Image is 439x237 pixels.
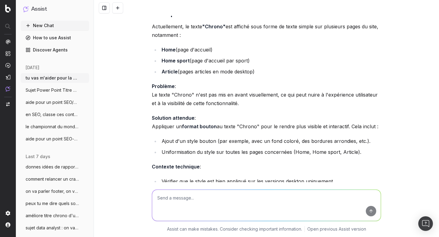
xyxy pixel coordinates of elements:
strong: Solution attendue [152,115,195,121]
strong: Article [162,69,178,75]
strong: Home sport [162,58,190,64]
img: My account [5,222,10,227]
span: [DATE] [26,65,39,71]
img: Analytics [5,39,10,44]
button: on va parler footer, on va faire une vra [21,186,89,196]
img: Botify logo [5,5,11,12]
span: donnes idées de rapport pour optimiser l [26,164,79,170]
li: Vérifier que le style est bien appliqué sur les versions desktop uniquement. [160,177,381,186]
p: : [152,162,381,171]
span: on va parler footer, on va faire une vra [26,188,79,194]
button: améliore titre chrono d'un article : sur [21,211,89,221]
p: Assist can make mistakes. Consider checking important information. [167,226,302,232]
button: en SEO, classe ces contenus en chaud fro [21,110,89,119]
strong: Problème [152,83,175,89]
button: aide pour un point SEO/Data, on va trait [21,97,89,107]
p: : Appliquer un au texte "Chrono" pour le rendre plus visible et interactif. Cela inclut : [152,114,381,131]
li: Ajout d'un style bouton (par exemple, avec un fond coloré, des bordures arrondies, etc.). [160,137,381,145]
img: Setting [5,211,10,216]
span: aide pour un point SEO/Data, on va trait [26,99,79,105]
li: Uniformisation du style sur toutes les pages concernées (Home, Home sport, Article). [160,148,381,156]
img: Assist [23,6,29,12]
button: Assist [23,5,87,13]
strong: Home [162,47,176,53]
button: aide pour un point SEO-date, je vais te [21,134,89,144]
span: améliore titre chrono d'un article : sur [26,213,79,219]
img: Intelligence [5,51,10,56]
span: last 7 days [26,154,50,160]
span: Sujet Power Point Titre Discover Aide-mo [26,87,79,93]
button: le championnat du monde masculin de vole [21,122,89,132]
strong: "Chrono" [202,23,226,30]
a: Open previous Assist version [307,226,366,232]
img: Assist [5,86,10,91]
button: comment relancer un crawl ? [21,174,89,184]
button: donnes idées de rapport pour optimiser l [21,162,89,172]
img: Switch project [6,102,10,106]
a: Discover Agents [21,45,89,55]
h1: Assist [31,5,47,13]
img: Studio [5,75,10,80]
button: Sujet Power Point Titre Discover Aide-mo [21,85,89,95]
span: aide pour un point SEO-date, je vais te [26,136,79,142]
span: tu vas m'aider pour la création de [PERSON_NAME] [26,75,79,81]
span: comment relancer un crawl ? [26,176,79,182]
span: en SEO, classe ces contenus en chaud fro [26,111,79,118]
li: (page d'accueil par sport) [160,56,381,65]
span: peux tu me dire quels sont les fiches jo [26,200,79,207]
li: (pages articles en mode desktop) [160,67,381,76]
button: New Chat [21,21,89,30]
button: peux tu me dire quels sont les fiches jo [21,199,89,208]
img: Activation [5,63,10,68]
span: sujet data analyst : on va faire un rap [26,225,79,231]
p: : Le texte "Chrono" n'est pas mis en avant visuellement, ce qui peut nuire à l'expérience utilisa... [152,82,381,108]
li: (page d'accueil) [160,45,381,54]
strong: Contexte technique [152,164,200,170]
span: le championnat du monde masculin de vole [26,124,79,130]
a: How to use Assist [21,33,89,43]
div: Open Intercom Messenger [418,216,433,231]
strong: format bouton [182,123,217,129]
button: tu vas m'aider pour la création de [PERSON_NAME] [21,73,89,83]
button: sujet data analyst : on va faire un rap [21,223,89,233]
p: Actuellement, le texte est affiché sous forme de texte simple sur plusieurs pages du site, notamm... [152,22,381,39]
